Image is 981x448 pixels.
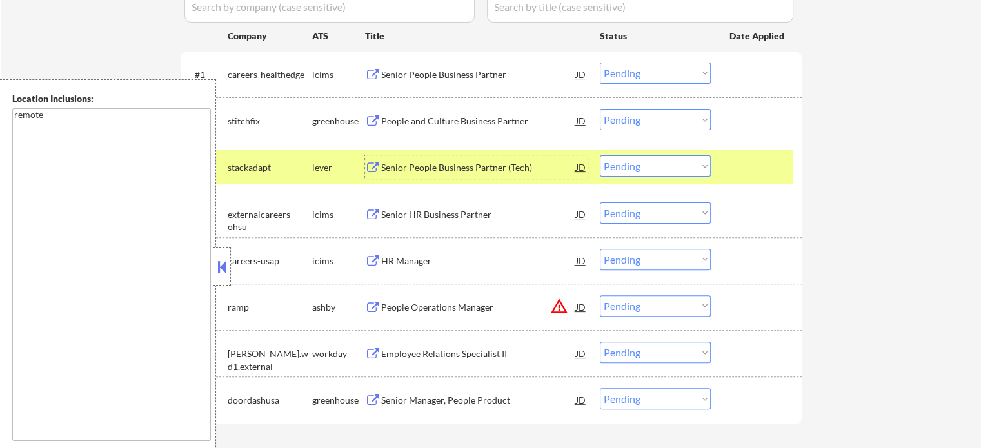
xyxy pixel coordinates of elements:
[600,24,711,47] div: Status
[381,115,576,128] div: People and Culture Business Partner
[381,347,576,360] div: Employee Relations Specialist II
[228,161,312,174] div: stackadapt
[312,394,365,407] div: greenhouse
[575,249,588,272] div: JD
[12,92,211,105] div: Location Inclusions:
[550,297,568,315] button: warning_amber
[312,161,365,174] div: lever
[381,394,576,407] div: Senior Manager, People Product
[312,301,365,314] div: ashby
[228,301,312,314] div: ramp
[381,161,576,174] div: Senior People Business Partner (Tech)
[381,301,576,314] div: People Operations Manager
[575,295,588,318] div: JD
[381,68,576,81] div: Senior People Business Partner
[729,30,786,43] div: Date Applied
[312,115,365,128] div: greenhouse
[228,115,312,128] div: stitchfix
[228,68,312,81] div: careers-healthedge
[228,347,312,373] div: [PERSON_NAME].wd1.external
[312,68,365,81] div: icims
[575,202,588,226] div: JD
[575,109,588,132] div: JD
[228,394,312,407] div: doordashusa
[365,30,588,43] div: Title
[195,68,217,81] div: #1
[312,208,365,221] div: icims
[312,347,365,360] div: workday
[228,30,312,43] div: Company
[575,63,588,86] div: JD
[312,255,365,268] div: icims
[575,155,588,179] div: JD
[381,208,576,221] div: Senior HR Business Partner
[228,208,312,233] div: externalcareers-ohsu
[575,342,588,365] div: JD
[228,255,312,268] div: careers-usap
[312,30,365,43] div: ATS
[575,388,588,411] div: JD
[381,255,576,268] div: HR Manager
